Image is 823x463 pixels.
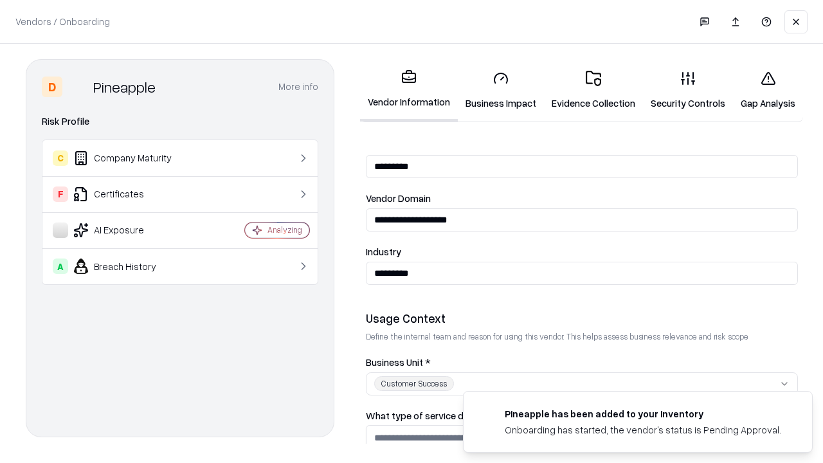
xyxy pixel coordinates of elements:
a: Vendor Information [360,59,458,122]
div: Certificates [53,186,206,202]
button: Customer Success [366,372,798,395]
p: Define the internal team and reason for using this vendor. This helps assess business relevance a... [366,331,798,342]
div: Pineapple [93,77,156,97]
img: pineappleenergy.com [479,407,494,422]
div: Onboarding has started, the vendor's status is Pending Approval. [505,423,781,437]
div: F [53,186,68,202]
label: Vendor Domain [366,194,798,203]
img: Pineapple [68,77,88,97]
label: Industry [366,247,798,257]
a: Gap Analysis [733,60,803,120]
div: C [53,150,68,166]
div: Breach History [53,259,206,274]
label: Business Unit * [366,358,798,367]
div: Pineapple has been added to your inventory [505,407,781,421]
div: Risk Profile [42,114,318,129]
a: Evidence Collection [544,60,643,120]
p: Vendors / Onboarding [15,15,110,28]
a: Business Impact [458,60,544,120]
div: Customer Success [374,376,454,391]
div: Usage Context [366,311,798,326]
div: Analyzing [267,224,302,235]
div: D [42,77,62,97]
div: AI Exposure [53,222,206,238]
button: More info [278,75,318,98]
div: Company Maturity [53,150,206,166]
div: A [53,259,68,274]
a: Security Controls [643,60,733,120]
label: What type of service does the vendor provide? * [366,411,798,421]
